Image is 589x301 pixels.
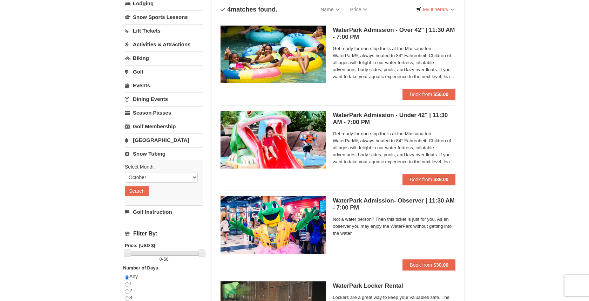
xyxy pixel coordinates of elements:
[125,163,198,170] label: Select Month:
[125,65,203,78] a: Golf
[125,106,203,119] a: Season Passes
[433,177,448,182] strong: $39.00
[125,186,149,196] button: Search
[315,2,345,16] a: Name
[409,177,432,182] span: Book from
[125,205,203,218] a: Golf Instruction
[125,120,203,133] a: Golf Membership
[125,134,203,146] a: [GEOGRAPHIC_DATA]
[125,11,203,23] a: Snow Sports Lessons
[125,93,203,105] a: Dining Events
[125,38,203,51] a: Activities & Attractions
[433,91,448,97] strong: $56.00
[333,45,455,80] span: Get ready for non-stop thrills at the Massanutten WaterPark®, always heated to 84° Fahrenheit. Ch...
[402,174,455,185] button: Book from $39.00
[163,256,168,262] span: 56
[123,265,158,271] strong: Number of Days
[125,243,155,248] strong: Price: (USD $)
[125,231,203,237] h4: Filter By:
[409,91,432,97] span: Book from
[125,79,203,92] a: Events
[333,27,455,41] h5: WaterPark Admission - Over 42" | 11:30 AM - 7:00 PM
[402,89,455,100] button: Book from $56.00
[125,147,203,160] a: Snow Tubing
[125,52,203,64] a: Biking
[221,26,326,83] img: 6619917-1560-394ba125.jpg
[221,111,326,168] img: 6619917-1570-0b90b492.jpg
[412,4,459,15] a: My Itinerary
[125,24,203,37] a: Lift Tickets
[221,6,277,13] h4: matches found.
[402,259,455,271] button: Book from $30.00
[333,130,455,165] span: Get ready for non-stop thrills at the Massanutten WaterPark®, always heated to 84° Fahrenheit. Ch...
[333,112,455,126] h5: WaterPark Admission - Under 42" | 11:30 AM - 7:00 PM
[227,6,231,13] span: 4
[409,262,432,268] span: Book from
[333,197,455,211] h5: WaterPark Admission- Observer | 11:30 AM - 7:00 PM
[333,282,455,289] h5: WaterPark Locker Rental
[333,216,455,237] span: Not a water person? Then this ticket is just for you. As an observer you may enjoy the WaterPark ...
[433,262,448,268] strong: $30.00
[345,2,373,16] a: Price
[125,256,203,263] label: -
[221,196,326,254] img: 6619917-1587-675fdf84.jpg
[160,256,162,262] span: 0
